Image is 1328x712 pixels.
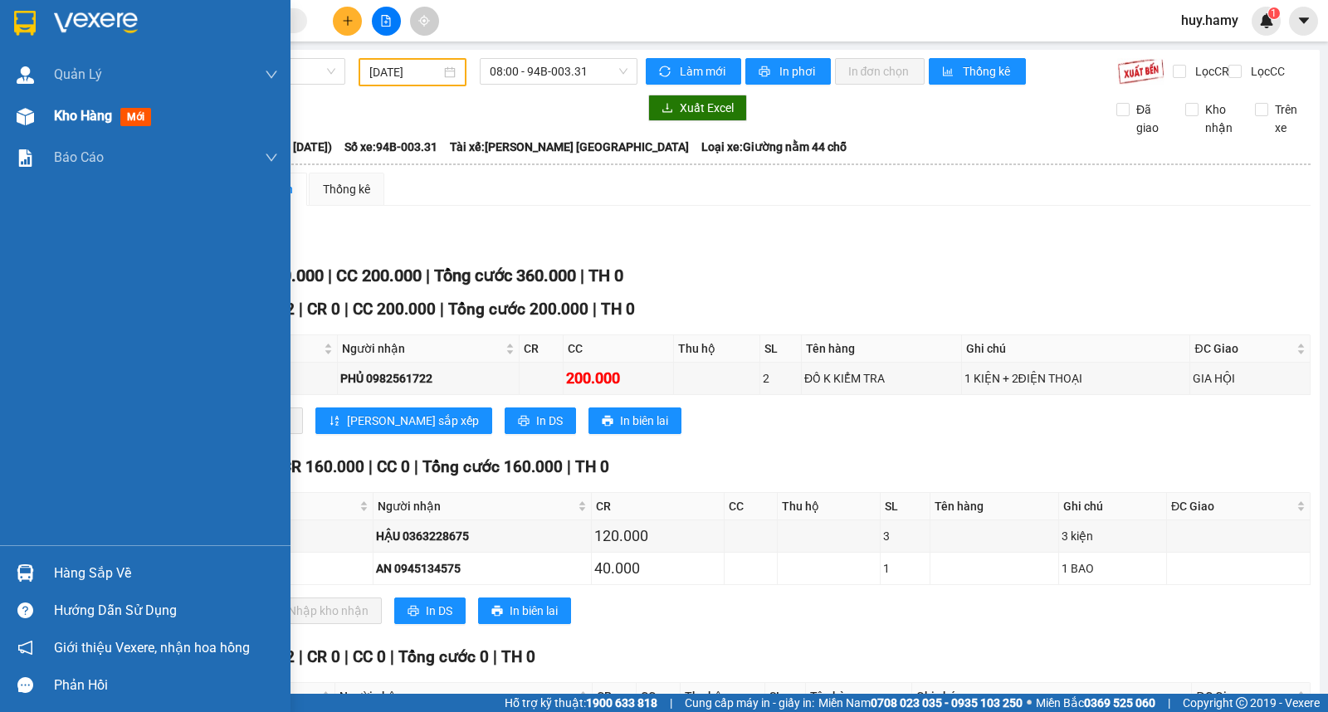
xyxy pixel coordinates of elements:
[680,62,728,80] span: Làm mới
[54,561,278,586] div: Hàng sắp về
[779,62,818,80] span: In phơi
[962,335,1191,363] th: Ghi chú
[263,647,295,666] span: SL 2
[1194,339,1293,358] span: ĐC Giao
[681,683,765,710] th: Thu hộ
[344,138,437,156] span: Số xe: 94B-003.31
[518,415,530,428] span: printer
[637,683,681,710] th: CC
[648,95,747,121] button: downloadXuất Excel
[1196,687,1292,705] span: ĐC Giao
[588,266,623,285] span: TH 0
[1062,559,1164,578] div: 1 BAO
[674,335,760,363] th: Thu hộ
[490,59,627,84] span: 08:00 - 94B-003.31
[501,647,535,666] span: TH 0
[422,457,563,476] span: Tổng cước 160.000
[478,597,571,624] button: printerIn biên lai
[299,647,303,666] span: |
[369,457,373,476] span: |
[942,66,956,79] span: bar-chart
[426,266,430,285] span: |
[54,673,278,698] div: Phản hồi
[315,407,492,434] button: sort-ascending[PERSON_NAME] sắp xếp
[340,369,515,388] div: PHỦ 0982561722
[680,99,734,117] span: Xuất Excel
[1062,527,1164,545] div: 3 kiện
[376,559,588,578] div: AN 0945134575
[418,15,430,27] span: aim
[1059,493,1168,520] th: Ghi chú
[759,66,773,79] span: printer
[818,694,1023,712] span: Miền Nam
[440,300,444,319] span: |
[1189,62,1232,80] span: Lọc CR
[347,412,479,430] span: [PERSON_NAME] sắp xếp
[564,335,674,363] th: CC
[1199,100,1242,137] span: Kho nhận
[120,108,151,126] span: mới
[491,605,503,618] span: printer
[586,696,657,710] strong: 1900 633 818
[963,62,1013,80] span: Thống kê
[765,683,806,710] th: SL
[594,524,720,548] div: 120.000
[881,493,930,520] th: SL
[265,68,278,81] span: down
[408,605,419,618] span: printer
[307,647,340,666] span: CR 0
[307,300,340,319] span: CR 0
[646,58,741,85] button: syncLàm mới
[493,647,497,666] span: |
[54,64,102,85] span: Quản Lý
[390,647,394,666] span: |
[1171,497,1293,515] span: ĐC Giao
[912,683,1192,710] th: Ghi chú
[323,180,370,198] div: Thống kê
[725,493,778,520] th: CC
[1130,100,1173,137] span: Đã giao
[1036,694,1155,712] span: Miền Bắc
[580,266,584,285] span: |
[659,66,673,79] span: sync
[1259,13,1274,28] img: icon-new-feature
[344,647,349,666] span: |
[377,457,410,476] span: CC 0
[17,66,34,84] img: warehouse-icon
[328,266,332,285] span: |
[536,412,563,430] span: In DS
[329,415,340,428] span: sort-ascending
[602,415,613,428] span: printer
[378,497,574,515] span: Người nhận
[434,266,576,285] span: Tổng cước 360.000
[778,493,881,520] th: Thu hộ
[344,300,349,319] span: |
[929,58,1026,85] button: bar-chartThống kê
[1244,62,1287,80] span: Lọc CC
[17,640,33,656] span: notification
[802,335,962,363] th: Tên hàng
[426,602,452,620] span: In DS
[342,15,354,27] span: plus
[265,151,278,164] span: down
[336,266,422,285] span: CC 200.000
[601,300,635,319] span: TH 0
[17,108,34,125] img: warehouse-icon
[1268,7,1280,19] sup: 1
[353,647,386,666] span: CC 0
[763,369,798,388] div: 2
[17,564,34,582] img: warehouse-icon
[17,677,33,693] span: message
[1193,369,1307,388] div: GIA HỘI
[760,335,802,363] th: SL
[505,694,657,712] span: Hỗ trợ kỹ thuật:
[930,493,1059,520] th: Tên hàng
[376,527,588,545] div: HẬU 0363228675
[588,407,681,434] button: printerIn biên lai
[1117,58,1164,85] img: 9k=
[745,58,831,85] button: printerIn phơi
[804,369,959,388] div: ĐỒ K KIỂM TRA
[333,7,362,36] button: plus
[566,367,671,390] div: 200.000
[14,11,36,36] img: logo-vxr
